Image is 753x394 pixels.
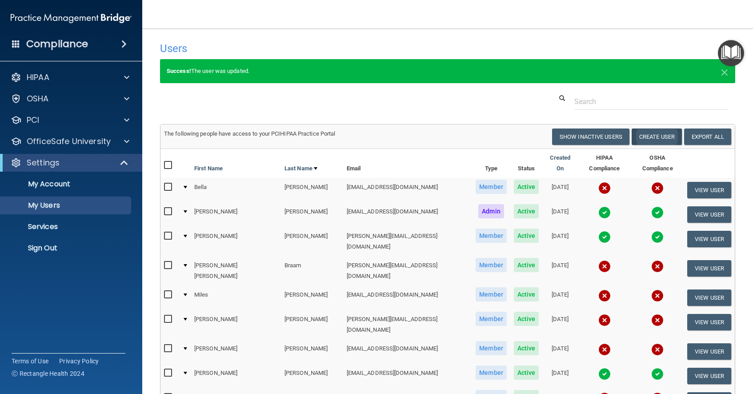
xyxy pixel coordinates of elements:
[191,256,281,285] td: [PERSON_NAME] [PERSON_NAME]
[542,227,577,256] td: [DATE]
[687,368,731,384] button: View User
[687,314,731,330] button: View User
[687,206,731,223] button: View User
[574,93,729,110] input: Search
[281,364,343,388] td: [PERSON_NAME]
[476,180,507,194] span: Member
[27,115,39,125] p: PCI
[598,206,611,219] img: tick.e7d51cea.svg
[687,182,731,198] button: View User
[478,204,504,218] span: Admin
[687,289,731,306] button: View User
[26,38,88,50] h4: Compliance
[164,130,336,137] span: The following people have access to your PCIHIPAA Practice Portal
[651,314,664,326] img: cross.ca9f0e7f.svg
[12,369,84,378] span: Ⓒ Rectangle Health 2024
[687,260,731,277] button: View User
[598,314,611,326] img: cross.ca9f0e7f.svg
[510,149,543,178] th: Status
[281,178,343,202] td: [PERSON_NAME]
[191,285,281,310] td: Miles
[281,339,343,364] td: [PERSON_NAME]
[284,163,317,174] a: Last Name
[12,357,48,366] a: Terms of Use
[343,339,473,364] td: [EMAIL_ADDRESS][DOMAIN_NAME]
[542,202,577,227] td: [DATE]
[11,72,129,83] a: HIPAA
[542,178,577,202] td: [DATE]
[514,312,539,326] span: Active
[476,287,507,302] span: Member
[598,343,611,356] img: cross.ca9f0e7f.svg
[476,341,507,355] span: Member
[6,180,127,189] p: My Account
[651,182,664,194] img: cross.ca9f0e7f.svg
[542,310,577,339] td: [DATE]
[632,129,682,145] button: Create User
[6,222,127,231] p: Services
[281,256,343,285] td: Braam
[598,231,611,243] img: tick.e7d51cea.svg
[542,339,577,364] td: [DATE]
[721,62,729,80] span: ×
[343,256,473,285] td: [PERSON_NAME][EMAIL_ADDRESS][DOMAIN_NAME]
[59,357,99,366] a: Privacy Policy
[598,182,611,194] img: cross.ca9f0e7f.svg
[721,66,729,76] button: Close
[343,310,473,339] td: [PERSON_NAME][EMAIL_ADDRESS][DOMAIN_NAME]
[651,343,664,356] img: cross.ca9f0e7f.svg
[476,258,507,272] span: Member
[11,136,129,147] a: OfficeSafe University
[191,364,281,388] td: [PERSON_NAME]
[160,43,490,54] h4: Users
[542,285,577,310] td: [DATE]
[552,129,629,145] button: Show Inactive Users
[651,368,664,380] img: tick.e7d51cea.svg
[343,364,473,388] td: [EMAIL_ADDRESS][DOMAIN_NAME]
[476,312,507,326] span: Member
[476,229,507,243] span: Member
[27,72,49,83] p: HIPAA
[514,341,539,355] span: Active
[718,40,744,66] button: Open Resource Center
[6,201,127,210] p: My Users
[514,180,539,194] span: Active
[11,115,129,125] a: PCI
[651,231,664,243] img: tick.e7d51cea.svg
[27,136,111,147] p: OfficeSafe University
[281,227,343,256] td: [PERSON_NAME]
[194,163,223,174] a: First Name
[27,157,60,168] p: Settings
[514,229,539,243] span: Active
[191,202,281,227] td: [PERSON_NAME]
[684,129,731,145] a: Export All
[343,285,473,310] td: [EMAIL_ADDRESS][DOMAIN_NAME]
[191,178,281,202] td: Bella
[542,256,577,285] td: [DATE]
[191,310,281,339] td: [PERSON_NAME]
[598,260,611,273] img: cross.ca9f0e7f.svg
[514,258,539,272] span: Active
[11,157,129,168] a: Settings
[343,202,473,227] td: [EMAIL_ADDRESS][DOMAIN_NAME]
[472,149,510,178] th: Type
[281,285,343,310] td: [PERSON_NAME]
[160,59,735,83] div: The user was updated.
[281,310,343,339] td: [PERSON_NAME]
[651,260,664,273] img: cross.ca9f0e7f.svg
[476,366,507,380] span: Member
[514,287,539,302] span: Active
[514,204,539,218] span: Active
[578,149,632,178] th: HIPAA Compliance
[687,343,731,360] button: View User
[542,364,577,388] td: [DATE]
[651,289,664,302] img: cross.ca9f0e7f.svg
[343,178,473,202] td: [EMAIL_ADDRESS][DOMAIN_NAME]
[191,339,281,364] td: [PERSON_NAME]
[343,149,473,178] th: Email
[281,202,343,227] td: [PERSON_NAME]
[598,289,611,302] img: cross.ca9f0e7f.svg
[514,366,539,380] span: Active
[11,93,129,104] a: OSHA
[191,227,281,256] td: [PERSON_NAME]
